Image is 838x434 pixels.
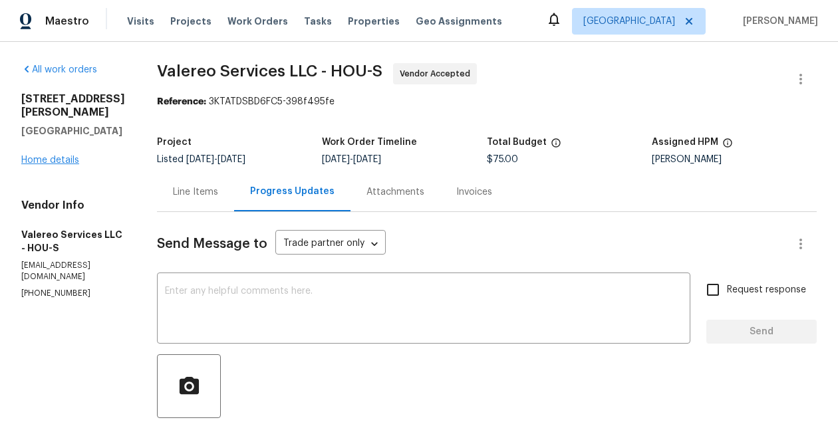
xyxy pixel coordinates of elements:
h5: Project [157,138,192,147]
div: Trade partner only [275,233,386,255]
span: [GEOGRAPHIC_DATA] [583,15,675,28]
h5: Assigned HPM [652,138,718,147]
span: Request response [727,283,806,297]
h2: [STREET_ADDRESS][PERSON_NAME] [21,92,125,119]
p: [EMAIL_ADDRESS][DOMAIN_NAME] [21,260,125,282]
span: [DATE] [322,155,350,164]
h5: Total Budget [487,138,547,147]
span: Send Message to [157,237,267,251]
span: Properties [348,15,400,28]
span: Vendor Accepted [400,67,476,80]
span: [DATE] [217,155,245,164]
span: Geo Assignments [416,15,502,28]
span: Valereo Services LLC - HOU-S [157,63,382,79]
div: Line Items [173,185,218,199]
h5: Work Order Timeline [322,138,417,147]
h5: [GEOGRAPHIC_DATA] [21,124,125,138]
span: The hpm assigned to this work order. [722,138,733,155]
p: [PHONE_NUMBER] [21,288,125,299]
span: $75.00 [487,155,518,164]
span: The total cost of line items that have been proposed by Opendoor. This sum includes line items th... [551,138,561,155]
span: Projects [170,15,211,28]
span: - [322,155,381,164]
div: Attachments [366,185,424,199]
span: [PERSON_NAME] [738,15,818,28]
div: Progress Updates [250,185,335,198]
span: Tasks [304,17,332,26]
div: Invoices [456,185,492,199]
a: Home details [21,156,79,165]
div: 3KTATDSBD6FC5-398f495fe [157,95,817,108]
h5: Valereo Services LLC - HOU-S [21,228,125,255]
div: [PERSON_NAME] [652,155,817,164]
a: All work orders [21,65,97,74]
span: Visits [127,15,154,28]
span: [DATE] [353,155,381,164]
span: Maestro [45,15,89,28]
span: Listed [157,155,245,164]
b: Reference: [157,97,206,106]
span: Work Orders [227,15,288,28]
span: - [186,155,245,164]
h4: Vendor Info [21,199,125,212]
span: [DATE] [186,155,214,164]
